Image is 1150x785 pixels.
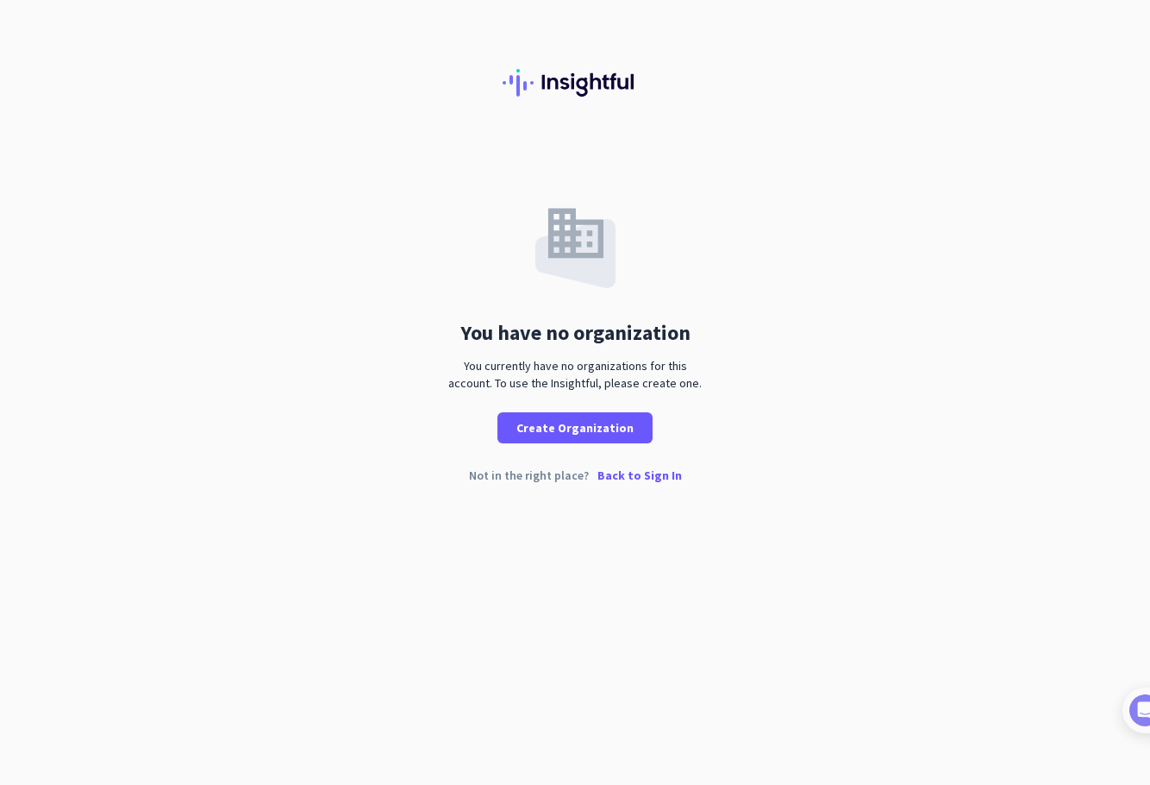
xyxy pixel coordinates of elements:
button: Create Organization [497,412,653,443]
div: You have no organization [460,323,691,343]
div: You currently have no organizations for this account. To use the Insightful, please create one. [441,357,709,392]
p: Back to Sign In [597,469,682,481]
img: Insightful [503,69,647,97]
span: Create Organization [516,419,634,436]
